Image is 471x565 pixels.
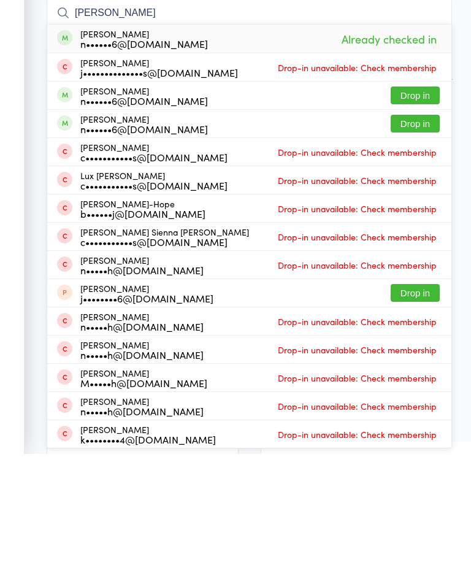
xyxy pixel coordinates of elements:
[47,80,452,93] span: Taekwondo
[391,198,440,215] button: Drop in
[80,169,238,188] div: [PERSON_NAME]
[275,310,440,329] span: Drop-in unavailable: Check membership
[80,197,208,217] div: [PERSON_NAME]
[80,179,238,188] div: j••••••••••••••s@[DOMAIN_NAME]
[80,394,213,414] div: [PERSON_NAME]
[80,320,205,329] div: b••••••j@[DOMAIN_NAME]
[275,282,440,301] span: Drop-in unavailable: Check membership
[80,282,228,301] div: Lux [PERSON_NAME]
[275,254,440,272] span: Drop-in unavailable: Check membership
[391,226,440,244] button: Drop in
[80,366,204,386] div: [PERSON_NAME]
[80,489,207,499] div: M•••••h@[DOMAIN_NAME]
[80,310,205,329] div: [PERSON_NAME]-Hope
[80,451,204,471] div: [PERSON_NAME]
[391,395,440,413] button: Drop in
[80,140,208,160] div: [PERSON_NAME]
[80,432,204,442] div: n•••••h@[DOMAIN_NAME]
[47,17,452,37] h2: Beginner class Check-in
[275,536,440,555] span: Drop-in unavailable: Check membership
[80,536,216,555] div: [PERSON_NAME]
[80,291,228,301] div: c•••••••••••s@[DOMAIN_NAME]
[275,339,440,357] span: Drop-in unavailable: Check membership
[275,452,440,470] span: Drop-in unavailable: Check membership
[80,253,228,273] div: [PERSON_NAME]
[80,235,208,245] div: n••••••6@[DOMAIN_NAME]
[80,263,228,273] div: c•••••••••••s@[DOMAIN_NAME]
[47,56,433,68] span: [PERSON_NAME]
[275,367,440,385] span: Drop-in unavailable: Check membership
[80,423,204,442] div: [PERSON_NAME]
[80,338,249,358] div: [PERSON_NAME] Sienna [PERSON_NAME]
[80,225,208,245] div: [PERSON_NAME]
[339,139,440,161] span: Already checked in
[275,508,440,526] span: Drop-in unavailable: Check membership
[80,545,216,555] div: k••••••••4@[DOMAIN_NAME]
[80,517,204,527] div: n•••••h@[DOMAIN_NAME]
[80,207,208,217] div: n••••••6@[DOMAIN_NAME]
[47,68,433,80] span: [PERSON_NAME]
[47,110,452,138] input: Search
[47,44,433,56] span: [DATE] 8:30am
[80,479,207,499] div: [PERSON_NAME]
[80,150,208,160] div: n••••••6@[DOMAIN_NAME]
[80,507,204,527] div: [PERSON_NAME]
[275,169,440,188] span: Drop-in unavailable: Check membership
[275,480,440,498] span: Drop-in unavailable: Check membership
[275,423,440,442] span: Drop-in unavailable: Check membership
[80,461,204,471] div: n•••••h@[DOMAIN_NAME]
[80,404,213,414] div: j••••••••6@[DOMAIN_NAME]
[80,376,204,386] div: n•••••h@[DOMAIN_NAME]
[80,348,249,358] div: c•••••••••••s@[DOMAIN_NAME]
